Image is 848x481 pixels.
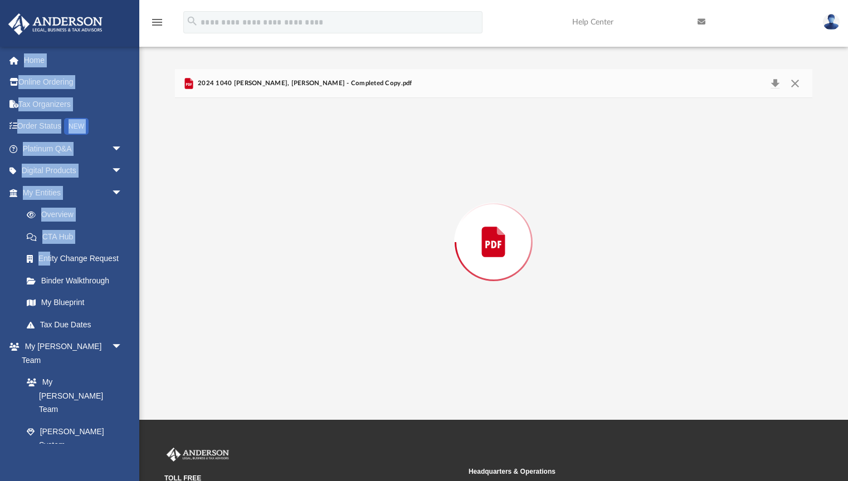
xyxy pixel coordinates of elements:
a: Overview [16,204,139,226]
span: arrow_drop_down [111,160,134,183]
img: Anderson Advisors Platinum Portal [164,448,231,462]
a: My [PERSON_NAME] Teamarrow_drop_down [8,336,134,371]
a: Tax Due Dates [16,313,139,336]
a: Online Ordering [8,71,139,94]
span: 2024 1040 [PERSON_NAME], [PERSON_NAME] - Completed Copy.pdf [196,78,412,89]
a: Entity Change Request [16,248,139,270]
a: [PERSON_NAME] System [16,420,134,456]
a: Order StatusNEW [8,115,139,138]
button: Download [766,76,786,91]
span: arrow_drop_down [111,138,134,160]
a: menu [150,21,164,29]
a: My Entitiesarrow_drop_down [8,181,139,204]
a: My Blueprint [16,292,134,314]
img: User Pic [823,14,840,30]
i: search [186,15,198,27]
img: Anderson Advisors Platinum Portal [5,13,106,35]
a: Home [8,49,139,71]
span: arrow_drop_down [111,181,134,204]
a: Platinum Q&Aarrow_drop_down [8,138,139,160]
small: Headquarters & Operations [469,467,765,477]
a: CTA Hub [16,225,139,248]
span: arrow_drop_down [111,336,134,359]
button: Close [785,76,805,91]
a: Binder Walkthrough [16,269,139,292]
a: My [PERSON_NAME] Team [16,371,128,421]
a: Digital Productsarrow_drop_down [8,160,139,182]
a: Tax Organizers [8,93,139,115]
div: NEW [64,118,89,135]
i: menu [150,16,164,29]
div: Preview [175,69,813,386]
